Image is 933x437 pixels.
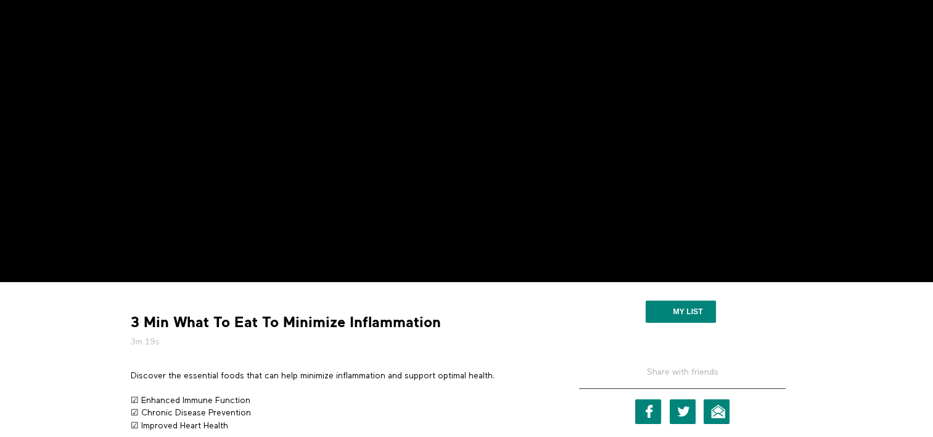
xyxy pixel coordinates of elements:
h5: Share with friends [579,366,786,388]
strong: 3 Min What To Eat To Minimize Inflammation [131,313,441,332]
a: Email [704,399,730,424]
p: Discover the essential foods that can help minimize inflammation and support optimal health. [131,370,544,382]
a: Twitter [670,399,696,424]
button: My list [646,301,715,323]
h5: 3m 19s [131,336,544,348]
a: Facebook [635,399,661,424]
p: ☑ Enhanced Immune Function ☑ Chronic Disease Prevention ☑ Improved Heart Health [131,394,544,432]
